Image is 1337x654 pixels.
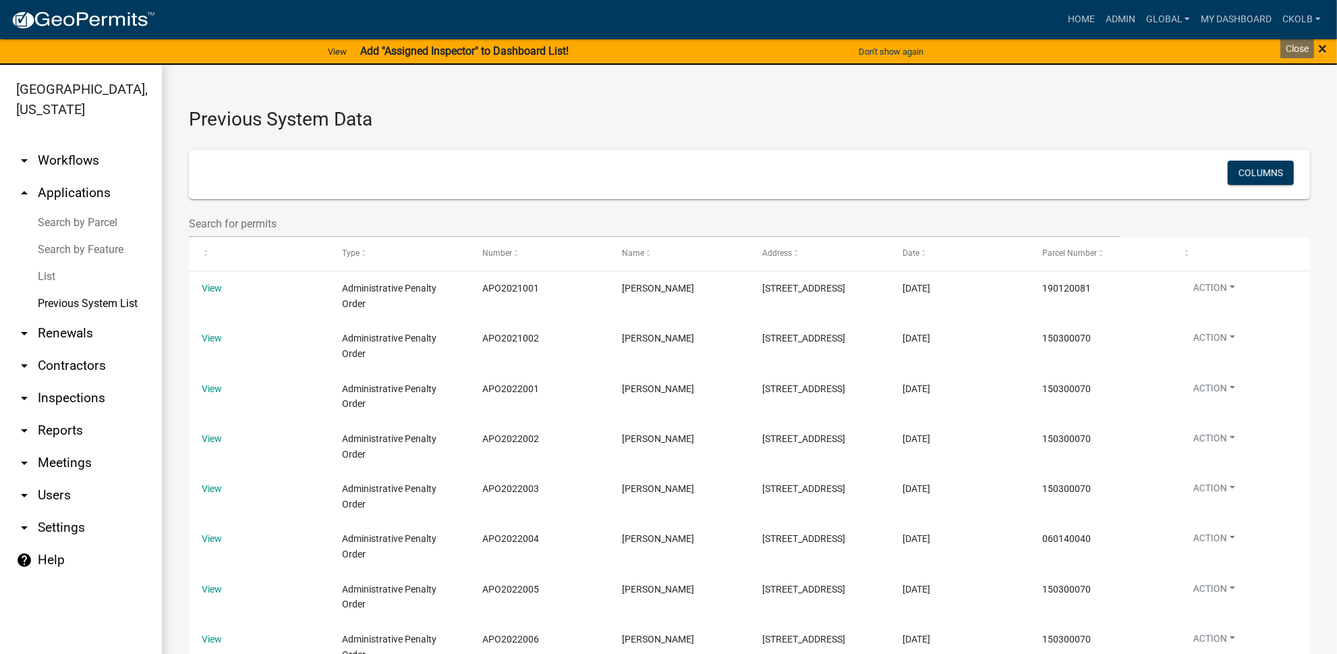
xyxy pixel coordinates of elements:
datatable-header-cell: Address [749,238,890,270]
span: Address [762,248,792,258]
span: APO2022005 [482,584,539,595]
span: Administrative Penalty Order [342,283,436,309]
span: 150300070 [1043,333,1091,344]
span: APO2022004 [482,533,539,544]
span: Administrative Penalty Order [342,383,436,410]
button: Don't show again [853,40,929,63]
div: Close [1280,39,1314,59]
button: Action [1183,632,1246,651]
span: 410 1ST ST W [762,283,845,294]
span: Administrative Penalty Order [342,584,436,610]
span: Joshua Raimann [622,333,694,344]
h3: Previous System Data [189,92,1310,134]
span: APO2022006 [482,634,539,645]
i: arrow_drop_down [16,455,32,471]
i: arrow_drop_down [16,358,32,374]
span: 11/17/2021 [903,283,930,294]
datatable-header-cell: Name [609,238,749,270]
span: Administrative Penalty Order [342,333,436,359]
button: Action [1183,281,1246,300]
span: Richard Carlson [622,533,694,544]
span: Administrative Penalty Order [342,483,436,510]
span: 150300070 [1043,433,1091,444]
a: Admin [1100,7,1141,32]
span: Matthew Eastvold [622,283,694,294]
i: arrow_drop_down [16,423,32,439]
span: Joshua Raimann [622,383,694,394]
a: View [202,283,222,294]
span: 060140040 [1043,533,1091,544]
span: × [1318,39,1327,58]
span: 150300070 [1043,634,1091,645]
button: Action [1183,431,1246,451]
span: Number [482,248,512,258]
span: 10/31/2022 [903,634,930,645]
span: 3/30/2022 [903,433,930,444]
span: Date [903,248,919,258]
span: 11/23/2021 [903,333,930,344]
span: Joshua Raimann [622,483,694,494]
datatable-header-cell: Type [329,238,470,270]
button: Action [1183,331,1246,350]
span: 3/30/2022 [903,483,930,494]
a: View [202,433,222,444]
span: Joshua Raimann [622,433,694,444]
span: 150300070 [1043,383,1091,394]
a: View [322,40,352,63]
a: View [202,483,222,494]
a: ckolb [1277,7,1326,32]
a: Home [1062,7,1100,32]
span: 10/31/2022 [903,533,930,544]
span: Administrative Penalty Order [342,533,436,560]
span: Parcel Number [1043,248,1098,258]
span: APO2022001 [482,383,539,394]
datatable-header-cell: Parcel Number [1030,238,1170,270]
datatable-header-cell: Number [470,238,610,270]
i: arrow_drop_down [16,325,32,342]
span: 22457 880TH AVE [762,533,845,544]
strong: Add "Assigned Inspector" to Dashboard List! [360,45,569,57]
span: Joshua Raimann [622,634,694,645]
a: View [202,584,222,595]
span: Joshua Raimann [622,584,694,595]
span: 150300070 [1043,483,1091,494]
i: arrow_drop_down [16,487,32,503]
i: arrow_drop_up [16,185,32,201]
span: 891 6TH AVE SW [762,483,845,494]
span: 891 6TH AVE SW [762,383,845,394]
i: arrow_drop_down [16,520,32,536]
a: Global [1141,7,1196,32]
span: 10/31/2022 [903,584,930,595]
span: 190120081 [1043,283,1091,294]
span: 891 6TH AVE SW [762,433,845,444]
span: 891 6TH AVE SW [762,333,845,344]
span: APO2022003 [482,483,539,494]
a: View [202,634,222,645]
a: View [202,533,222,544]
button: Action [1183,381,1246,401]
button: Close [1318,40,1327,57]
a: View [202,383,222,394]
input: Search for permits [189,210,1120,238]
a: My Dashboard [1195,7,1277,32]
span: Type [342,248,360,258]
span: APO2021001 [482,283,539,294]
button: Action [1183,582,1246,601]
span: 891 6TH AVE SW [762,634,845,645]
span: 891 6TH AVE SW [762,584,845,595]
button: Action [1183,531,1246,551]
i: help [16,552,32,568]
span: APO2021002 [482,333,539,344]
span: Administrative Penalty Order [342,433,436,460]
button: Action [1183,481,1246,501]
button: Columns [1228,161,1294,185]
span: APO2022002 [482,433,539,444]
a: View [202,333,222,344]
span: 3/30/2022 [903,383,930,394]
span: Name [622,248,644,258]
datatable-header-cell: Date [890,238,1030,270]
i: arrow_drop_down [16,390,32,406]
i: arrow_drop_down [16,153,32,169]
span: 150300070 [1043,584,1091,595]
